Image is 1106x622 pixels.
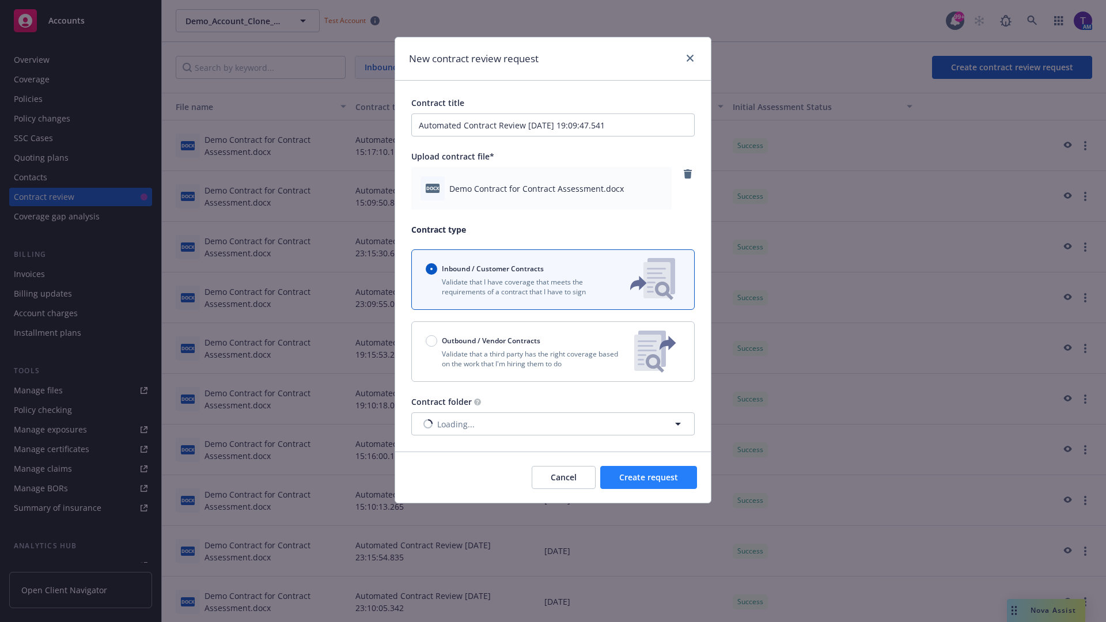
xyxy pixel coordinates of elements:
[442,264,544,274] span: Inbound / Customer Contracts
[426,335,437,347] input: Outbound / Vendor Contracts
[411,321,695,382] button: Outbound / Vendor ContractsValidate that a third party has the right coverage based on the work t...
[426,184,440,192] span: docx
[411,223,695,236] p: Contract type
[411,151,494,162] span: Upload contract file*
[426,263,437,275] input: Inbound / Customer Contracts
[426,277,611,297] p: Validate that I have coverage that meets the requirements of a contract that I have to sign
[409,51,539,66] h1: New contract review request
[426,349,625,369] p: Validate that a third party has the right coverage based on the work that I'm hiring them to do
[411,249,695,310] button: Inbound / Customer ContractsValidate that I have coverage that meets the requirements of a contra...
[411,113,695,136] input: Enter a title for this contract
[551,472,577,483] span: Cancel
[600,466,697,489] button: Create request
[411,396,472,407] span: Contract folder
[411,97,464,108] span: Contract title
[532,466,596,489] button: Cancel
[437,418,475,430] span: Loading...
[681,167,695,181] a: remove
[619,472,678,483] span: Create request
[449,183,624,195] span: Demo Contract for Contract Assessment.docx
[411,412,695,435] button: Loading...
[442,336,540,346] span: Outbound / Vendor Contracts
[683,51,697,65] a: close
